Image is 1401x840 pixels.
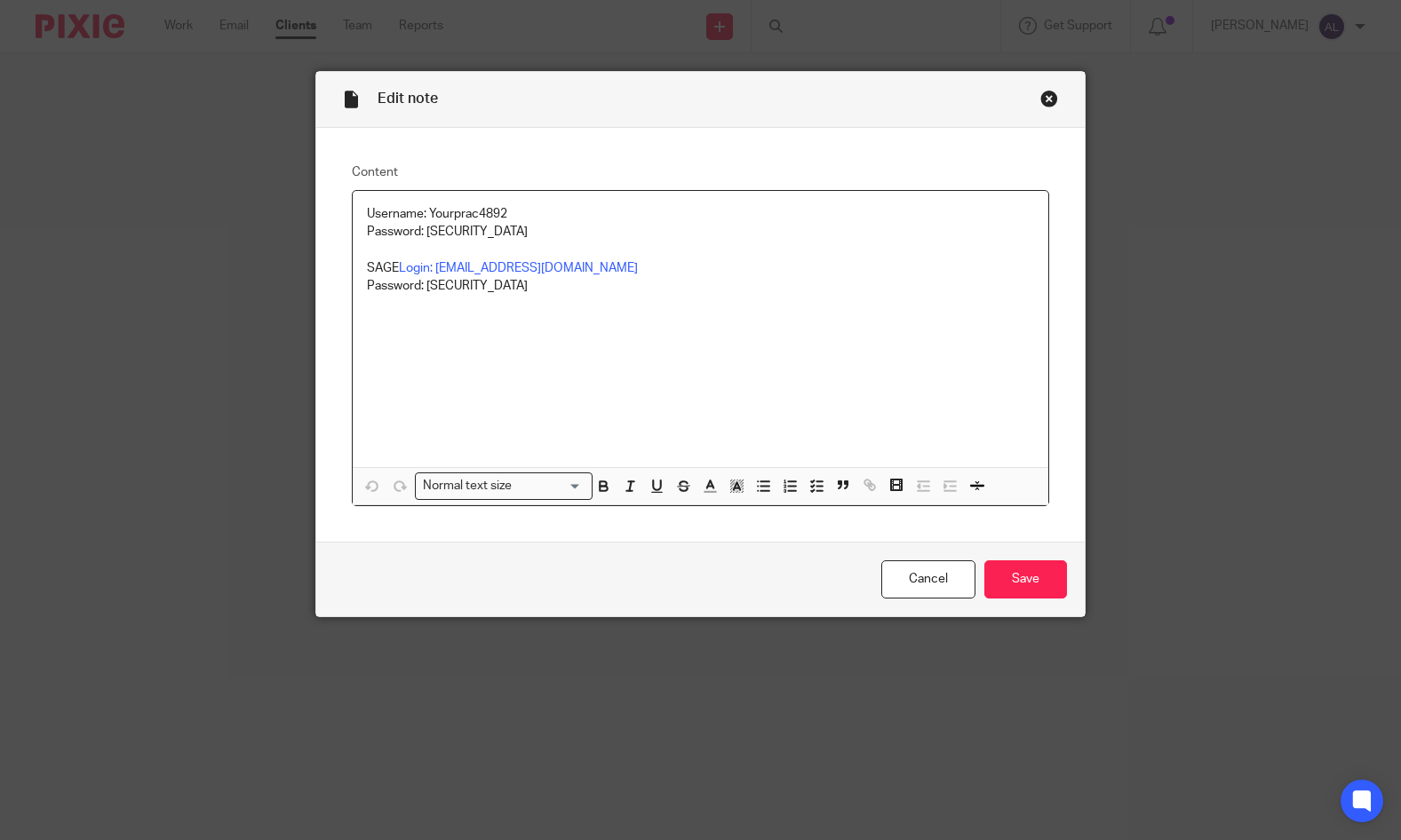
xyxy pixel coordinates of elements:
p: Username: Yourprac4892 Password: [SECURITY_DATA] [367,205,1034,242]
p: Password: [SECURITY_DATA] [367,277,1034,295]
span: Edit note [378,91,438,106]
p: SAGE [367,259,1034,277]
div: Search for option [415,472,593,500]
div: Close this dialog window [1040,90,1058,107]
a: Cancel [881,560,975,598]
input: Search for option [518,477,582,495]
label: Content [352,163,1049,181]
a: Login: [EMAIL_ADDRESS][DOMAIN_NAME] [399,262,638,274]
input: Save [984,560,1067,598]
span: Normal text size [419,477,516,495]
